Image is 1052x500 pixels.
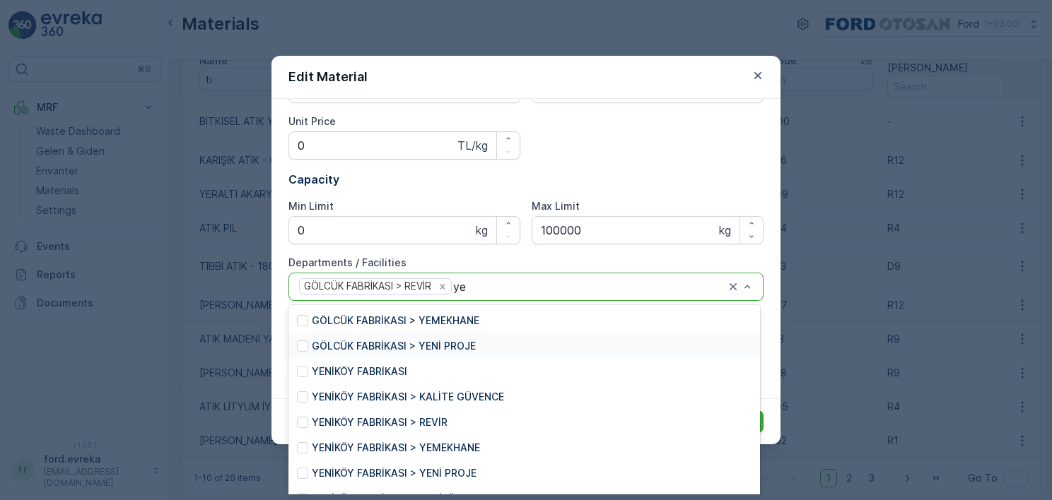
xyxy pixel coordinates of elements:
[312,364,407,379] p: YENİKÖY FABRİKASI
[312,314,479,328] p: GÖLCÜK FABRİKASI > YEMEKHANE
[312,390,504,404] p: YENİKÖY FABRİKASI > KALİTE GÜVENCE
[312,415,448,429] p: YENİKÖY FABRİKASI > REVİR
[435,280,450,293] div: Remove GÖLCÜK FABRİKASI > REVİR
[719,222,731,239] p: kg
[288,304,764,326] span: If no department / facility is selected, the material will be available to all departments / faci...
[288,67,368,87] p: Edit Material
[312,441,480,455] p: YENİKÖY FABRİKASI > YEMEKHANE
[312,466,477,480] p: YENİKÖY FABRİKASI > YENİ PROJE
[457,137,488,154] p: TL/kg
[288,200,334,212] label: Min Limit
[532,200,580,212] label: Max Limit
[288,115,336,127] label: Unit Price
[312,339,476,353] p: GÖLCÜK FABRİKASI > YENİ PROJE
[476,222,488,239] p: kg
[300,279,433,294] div: GÖLCÜK FABRİKASI > REVİR
[288,256,407,268] label: Departments / Facilities
[288,171,764,188] p: Capacity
